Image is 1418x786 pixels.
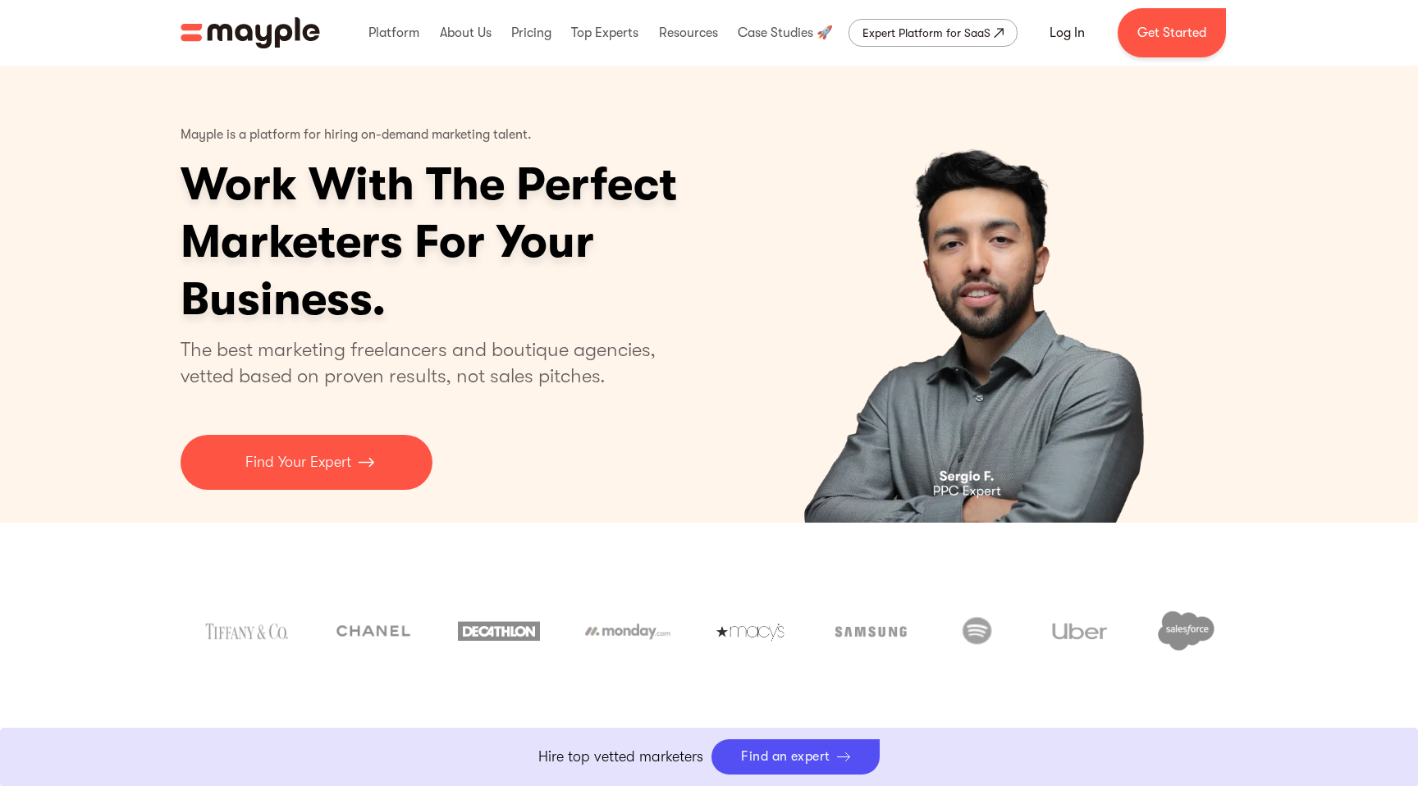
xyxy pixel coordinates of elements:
a: Get Started [1118,8,1226,57]
a: Find Your Expert [181,435,432,490]
p: Find Your Expert [245,451,351,473]
p: The best marketing freelancers and boutique agencies, vetted based on proven results, not sales p... [181,336,675,389]
a: home [181,17,320,48]
div: Expert Platform for SaaS [862,23,990,43]
div: Pricing [507,7,556,59]
div: Platform [364,7,423,59]
div: carousel [725,66,1237,523]
a: Expert Platform for SaaS [849,19,1018,47]
div: Resources [655,7,722,59]
div: Top Experts [567,7,643,59]
div: 1 of 4 [725,66,1237,523]
h1: Work With The Perfect Marketers For Your Business. [181,156,804,328]
a: Log In [1030,13,1105,53]
div: About Us [436,7,496,59]
p: Mayple is a platform for hiring on-demand marketing talent. [181,115,532,156]
img: Mayple logo [181,17,320,48]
